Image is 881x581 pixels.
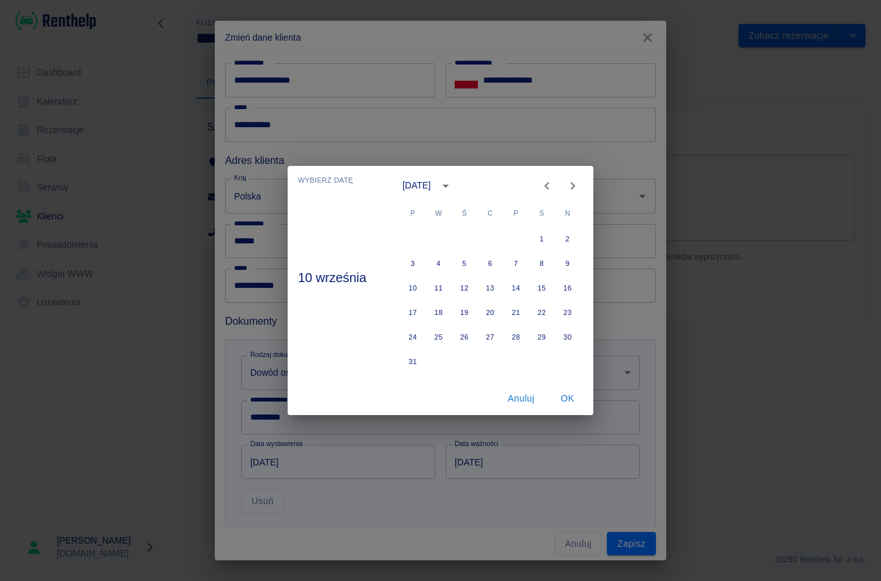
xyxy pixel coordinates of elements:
button: 1 [530,228,553,251]
button: 13 [479,277,502,300]
button: 2 [556,228,579,251]
span: środa [453,201,476,227]
button: Next month [560,173,586,199]
button: 7 [504,252,528,276]
div: [DATE] [402,179,431,192]
button: 27 [479,326,502,349]
button: 12 [453,277,476,300]
button: Anuluj [500,387,542,411]
span: sobota [530,201,553,227]
button: 19 [453,301,476,325]
button: 4 [427,252,450,276]
button: 16 [556,277,579,300]
button: 29 [530,326,553,349]
button: 21 [504,301,528,325]
button: 6 [479,252,502,276]
button: 10 [401,277,424,300]
button: 24 [401,326,424,349]
button: 15 [530,277,553,300]
button: 5 [453,252,476,276]
button: 26 [453,326,476,349]
span: wtorek [427,201,450,227]
button: calendar view is open, switch to year view [435,175,457,197]
button: 3 [401,252,424,276]
button: OK [547,387,588,411]
span: piątek [504,201,528,227]
button: 22 [530,301,553,325]
button: 25 [427,326,450,349]
button: 23 [556,301,579,325]
button: 11 [427,277,450,300]
span: niedziela [556,201,579,227]
button: 14 [504,277,528,300]
button: Previous month [534,173,560,199]
button: 18 [427,301,450,325]
h4: 10 września [298,270,366,285]
span: poniedziałek [401,201,424,227]
button: 31 [401,351,424,374]
button: 9 [556,252,579,276]
span: czwartek [479,201,502,227]
button: 30 [556,326,579,349]
button: 20 [479,301,502,325]
span: Wybierz datę [298,176,353,185]
button: 28 [504,326,528,349]
button: 17 [401,301,424,325]
button: 8 [530,252,553,276]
